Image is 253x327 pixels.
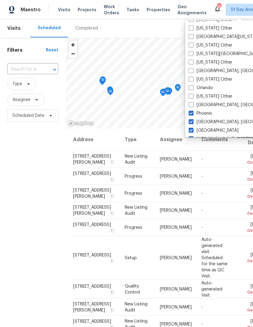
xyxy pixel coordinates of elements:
[197,129,233,151] th: Comments
[147,7,170,13] span: Properties
[69,50,77,58] span: Zoom out
[125,191,142,196] span: Progress
[73,253,111,257] span: [STREET_ADDRESS]
[110,159,115,165] button: Copy Address
[201,237,228,278] span: Auto-generated visit. Scheduled for the same time as QC Visit.
[201,305,203,309] span: -
[125,302,147,312] span: New Listing Audit
[12,81,22,87] span: Type
[126,8,139,12] span: Tasks
[73,129,120,151] th: Address
[189,25,232,31] label: [US_STATE] Other
[110,177,115,182] button: Copy Address
[120,129,155,151] th: Type
[201,225,203,230] span: -
[189,85,213,91] label: Orlando
[73,205,111,216] span: [STREET_ADDRESS][PERSON_NAME]
[201,208,203,213] span: -
[160,256,192,260] span: [PERSON_NAME]
[107,88,113,97] div: Map marker
[160,208,192,213] span: [PERSON_NAME]
[125,256,137,260] span: Setup
[201,174,203,179] span: -
[155,129,197,151] th: Assignee
[160,225,192,230] span: [PERSON_NAME]
[125,205,147,216] span: New Listing Audit
[73,172,111,176] span: [STREET_ADDRESS]
[46,47,58,53] div: Reset
[160,89,167,98] div: Map marker
[160,305,192,309] span: [PERSON_NAME]
[69,49,77,58] button: Zoom out
[110,289,115,295] button: Copy Address
[125,225,142,230] span: Progress
[38,25,61,31] div: Scheduled
[7,47,46,53] h1: Filters
[75,25,98,31] div: Completed
[12,113,44,119] span: Scheduled Date
[189,42,232,48] label: [US_STATE] Other
[99,78,105,87] div: Map marker
[73,284,111,288] span: [STREET_ADDRESS]
[110,307,115,313] button: Copy Address
[110,193,115,199] button: Copy Address
[69,40,77,49] button: Zoom in
[110,228,115,233] button: Copy Address
[67,120,94,127] a: Mapbox homepage
[189,93,232,99] label: [US_STATE] Other
[160,174,192,179] span: [PERSON_NAME]
[160,89,166,98] div: Map marker
[189,127,238,134] label: [GEOGRAPHIC_DATA]
[58,7,70,13] span: Visits
[100,76,106,86] div: Map marker
[125,174,142,179] span: Progress
[164,87,170,97] div: Map marker
[73,319,111,324] span: [STREET_ADDRESS]
[73,223,111,227] span: [STREET_ADDRESS]
[73,302,111,312] span: [STREET_ADDRESS][PERSON_NAME]
[175,84,181,93] div: Map marker
[125,284,140,294] span: Quality Control
[201,322,203,326] span: -
[66,37,228,129] canvas: Map
[125,154,147,165] span: New Listing Audit
[160,322,192,326] span: [PERSON_NAME]
[50,65,59,74] button: Open
[189,59,232,65] label: [US_STATE] Other
[160,191,192,196] span: [PERSON_NAME]
[201,281,222,297] span: Auto-generated Visit
[7,22,21,35] span: Visits
[73,154,111,165] span: [STREET_ADDRESS][PERSON_NAME]
[73,188,111,199] span: [STREET_ADDRESS][PERSON_NAME]
[110,258,115,263] button: Copy Address
[21,7,41,13] span: Maestro
[78,7,96,13] span: Projects
[160,157,192,162] span: [PERSON_NAME]
[104,4,119,16] span: Work Orders
[201,191,203,196] span: -
[107,86,113,96] div: Map marker
[110,210,115,216] button: Copy Address
[164,88,170,97] div: Map marker
[160,287,192,291] span: [PERSON_NAME]
[7,65,41,74] input: Search for an address...
[177,4,207,16] span: Geo Assignments
[217,4,221,10] div: 364
[12,97,30,103] span: Assignee
[201,157,203,162] span: -
[189,110,212,117] label: Phoenix
[189,76,232,82] label: [US_STATE] Other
